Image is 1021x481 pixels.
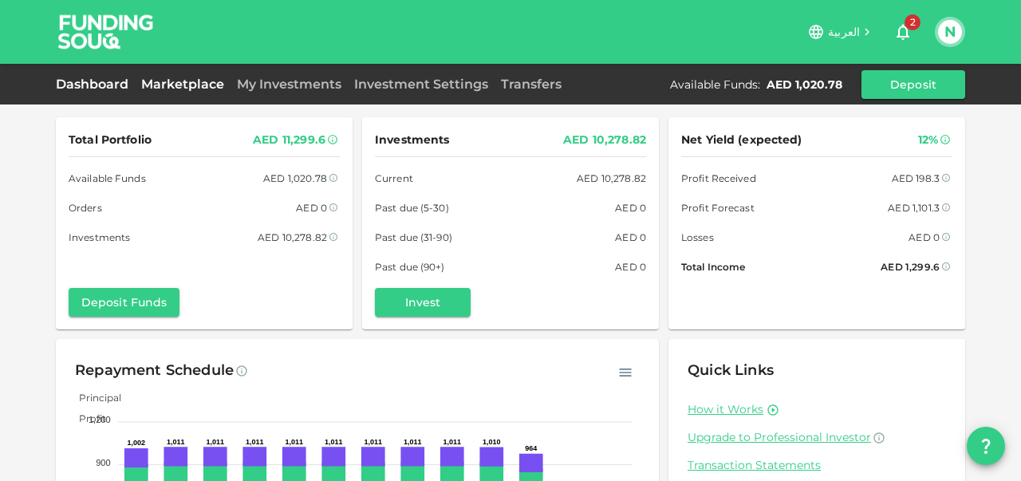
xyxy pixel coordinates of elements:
[563,130,646,150] div: AED 10,278.82
[69,229,130,246] span: Investments
[615,258,646,275] div: AED 0
[67,412,106,424] span: Profit
[69,170,146,187] span: Available Funds
[96,458,110,467] tspan: 900
[767,77,842,93] div: AED 1,020.78
[258,229,327,246] div: AED 10,278.82
[231,77,348,92] a: My Investments
[688,430,946,445] a: Upgrade to Professional Investor
[75,358,234,384] div: Repayment Schedule
[263,170,327,187] div: AED 1,020.78
[681,130,802,150] span: Net Yield (expected)
[615,199,646,216] div: AED 0
[967,427,1005,465] button: question
[909,229,940,246] div: AED 0
[688,458,946,473] a: Transaction Statements
[688,430,871,444] span: Upgrade to Professional Investor
[861,70,965,99] button: Deposit
[67,392,121,404] span: Principal
[681,170,756,187] span: Profit Received
[615,229,646,246] div: AED 0
[828,25,860,39] span: العربية
[888,199,940,216] div: AED 1,101.3
[375,130,449,150] span: Investments
[892,170,940,187] div: AED 198.3
[375,170,413,187] span: Current
[670,77,760,93] div: Available Funds :
[135,77,231,92] a: Marketplace
[881,258,940,275] div: AED 1,299.6
[253,130,325,150] div: AED 11,299.6
[918,130,938,150] div: 12%
[577,170,646,187] div: AED 10,278.82
[69,199,102,216] span: Orders
[681,258,745,275] span: Total Income
[681,229,714,246] span: Losses
[69,130,152,150] span: Total Portfolio
[375,258,445,275] span: Past due (90+)
[375,288,471,317] button: Invest
[375,199,449,216] span: Past due (5-30)
[495,77,568,92] a: Transfers
[296,199,327,216] div: AED 0
[887,16,919,48] button: 2
[688,402,763,417] a: How it Works
[375,229,452,246] span: Past due (31-90)
[69,288,179,317] button: Deposit Funds
[938,20,962,44] button: N
[89,415,111,424] tspan: 1,200
[905,14,920,30] span: 2
[56,77,135,92] a: Dashboard
[688,361,774,379] span: Quick Links
[681,199,755,216] span: Profit Forecast
[348,77,495,92] a: Investment Settings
